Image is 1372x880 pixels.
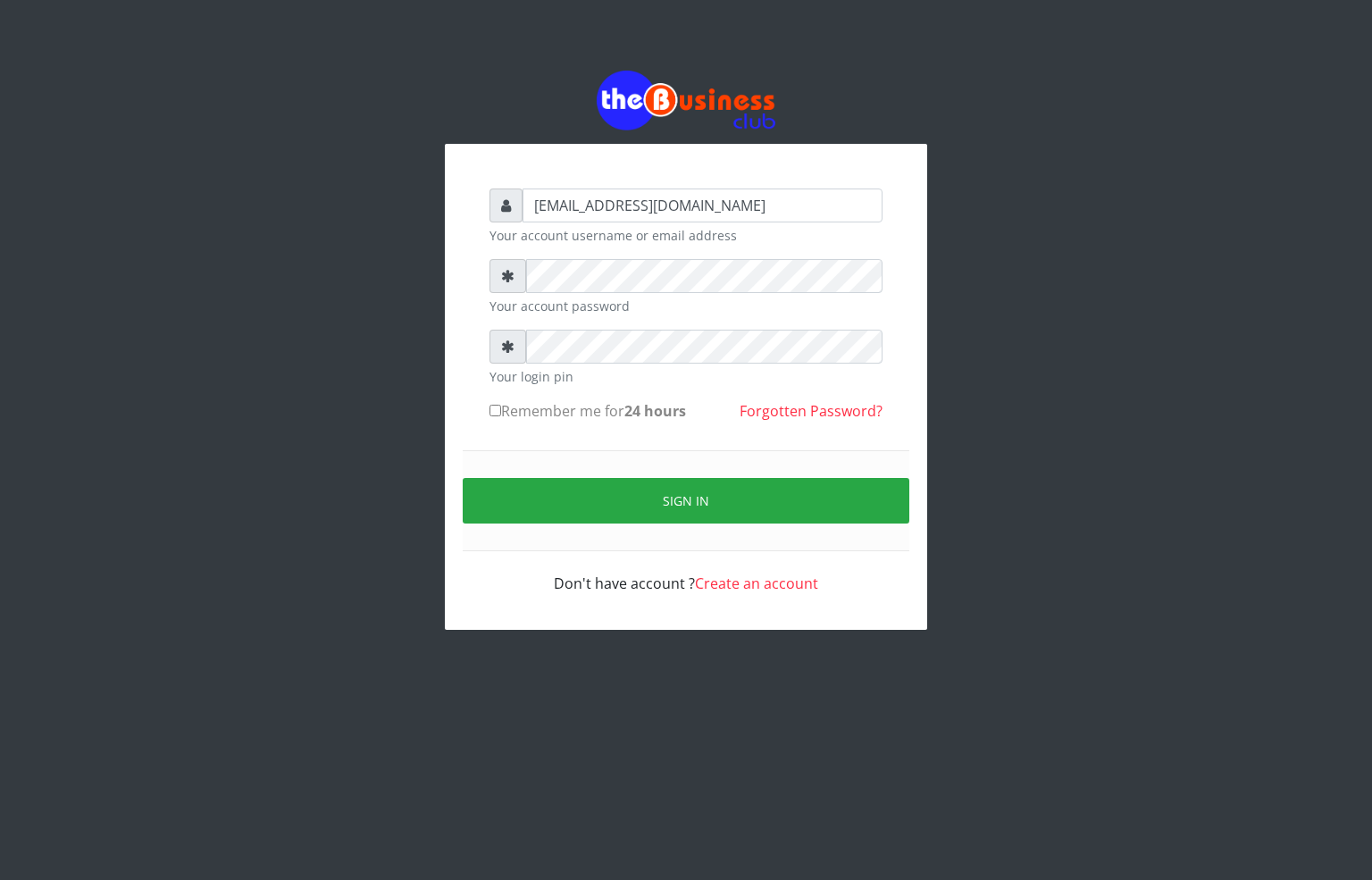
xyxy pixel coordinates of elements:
[463,478,909,524] button: Sign in
[489,551,883,594] div: Don't have account ?
[489,297,883,315] small: Your account password
[695,574,818,593] a: Create an account
[489,226,883,245] small: Your account username or email address
[523,189,883,222] input: Username or email address
[489,367,883,386] small: Your login pin
[489,400,686,422] label: Remember me for
[740,401,883,421] a: Forgotten Password?
[489,405,501,416] input: Remember me for24 hours
[624,401,686,421] b: 24 hours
